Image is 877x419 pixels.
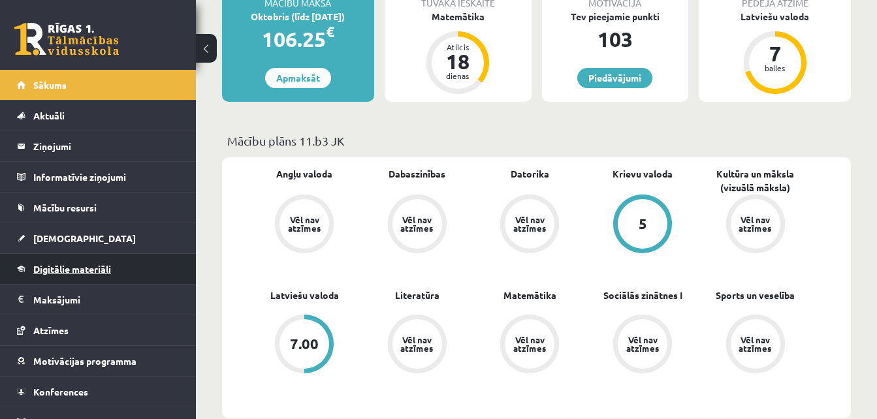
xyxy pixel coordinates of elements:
a: Vēl nav atzīmes [699,315,812,376]
span: Mācību resursi [33,202,97,213]
a: Vēl nav atzīmes [473,194,586,256]
a: Motivācijas programma [17,346,180,376]
div: Vēl nav atzīmes [399,215,436,232]
div: Tev pieejamie punkti [542,10,689,23]
a: Sports un veselība [716,288,795,302]
div: Vēl nav atzīmes [737,335,774,352]
a: Krievu valoda [613,167,673,181]
a: Vēl nav atzīmes [699,194,812,256]
div: 5 [639,217,647,231]
div: 7.00 [290,337,319,351]
p: Mācību plāns 11.b3 JK [227,132,846,149]
div: dienas [438,72,477,80]
a: Digitālie materiāli [17,254,180,284]
div: 7 [756,43,795,64]
div: 18 [438,51,477,72]
a: Matemātika [503,288,556,302]
a: Vēl nav atzīmes [248,194,361,256]
span: Aktuāli [33,110,65,121]
a: Piedāvājumi [577,68,652,88]
a: Vēl nav atzīmes [586,315,699,376]
span: Digitālie materiāli [33,263,111,275]
a: 5 [586,194,699,256]
div: 106.25 [222,23,374,55]
span: [DEMOGRAPHIC_DATA] [33,232,136,244]
a: Maksājumi [17,285,180,315]
a: Vēl nav atzīmes [361,194,474,256]
a: Datorika [511,167,549,181]
div: Oktobris (līdz [DATE]) [222,10,374,23]
a: Konferences [17,377,180,407]
a: Matemātika Atlicis 18 dienas [385,10,532,96]
a: Ziņojumi [17,131,180,161]
span: Konferences [33,386,88,397]
legend: Maksājumi [33,285,180,315]
a: Aktuāli [17,101,180,131]
div: balles [756,64,795,72]
a: Apmaksāt [265,68,331,88]
a: Literatūra [395,288,439,302]
div: Vēl nav atzīmes [399,335,436,352]
a: Latviešu valoda [270,288,339,302]
legend: Ziņojumi [33,131,180,161]
a: Sociālās zinātnes I [603,288,682,302]
span: Atzīmes [33,324,69,336]
span: Sākums [33,79,67,91]
a: Rīgas 1. Tālmācības vidusskola [14,23,119,55]
a: Vēl nav atzīmes [361,315,474,376]
span: € [326,22,334,41]
a: Angļu valoda [276,167,332,181]
div: Vēl nav atzīmes [511,335,548,352]
div: Vēl nav atzīmes [286,215,323,232]
a: Vēl nav atzīmes [473,315,586,376]
legend: Informatīvie ziņojumi [33,162,180,192]
div: Latviešu valoda [699,10,851,23]
a: Atzīmes [17,315,180,345]
div: Atlicis [438,43,477,51]
a: Dabaszinības [389,167,445,181]
a: Kultūra un māksla (vizuālā māksla) [699,167,812,194]
div: Vēl nav atzīmes [624,335,661,352]
a: Latviešu valoda 7 balles [699,10,851,96]
div: Vēl nav atzīmes [511,215,548,232]
a: Mācību resursi [17,193,180,223]
div: Matemātika [385,10,532,23]
span: Motivācijas programma [33,355,136,367]
div: 103 [542,23,689,55]
a: Sākums [17,70,180,100]
a: [DEMOGRAPHIC_DATA] [17,223,180,253]
a: 7.00 [248,315,361,376]
a: Informatīvie ziņojumi [17,162,180,192]
div: Vēl nav atzīmes [737,215,774,232]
